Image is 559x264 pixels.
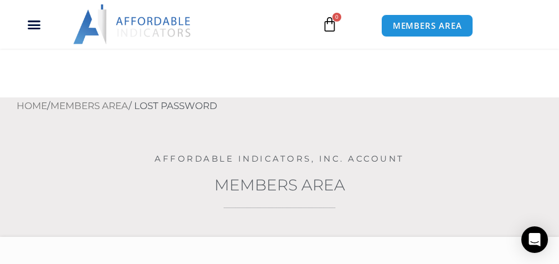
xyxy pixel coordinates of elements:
[17,97,559,115] nav: Breadcrumb
[155,153,404,164] a: Affordable Indicators, Inc. Account
[521,226,548,253] div: Open Intercom Messenger
[214,175,345,194] a: Members Area
[332,13,341,22] span: 0
[381,14,474,37] a: MEMBERS AREA
[50,100,129,111] a: Members Area
[305,8,354,40] a: 0
[73,4,192,44] img: LogoAI | Affordable Indicators – NinjaTrader
[17,100,47,111] a: Home
[393,22,462,30] span: MEMBERS AREA
[6,14,61,35] div: Menu Toggle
